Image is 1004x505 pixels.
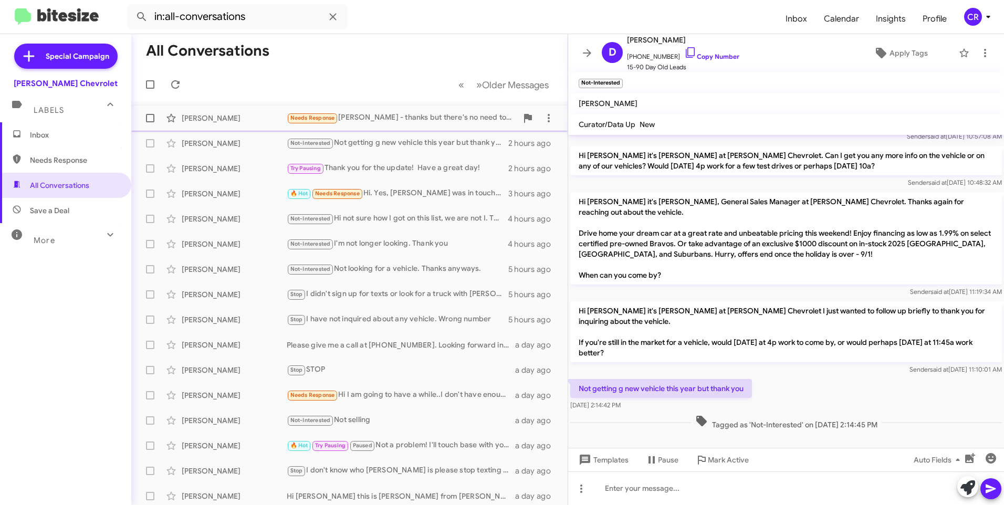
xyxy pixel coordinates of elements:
[287,364,515,376] div: STOP
[287,137,508,149] div: Not getting g new vehicle this year but thank you
[287,389,515,401] div: Hi I am going to have a while..I don't have enough equity in my Nissan Rogue..I have only had it ...
[182,264,287,275] div: [PERSON_NAME]
[955,8,992,26] button: CR
[508,138,559,149] div: 2 hours ago
[570,146,1002,175] p: Hi [PERSON_NAME] it's [PERSON_NAME] at [PERSON_NAME] Chevrolet. Can I get you any more info on th...
[182,314,287,325] div: [PERSON_NAME]
[515,491,559,501] div: a day ago
[287,414,515,426] div: Not selling
[182,239,287,249] div: [PERSON_NAME]
[458,78,464,91] span: «
[691,415,882,430] span: Tagged as 'Not-Interested' on [DATE] 2:14:45 PM
[627,34,739,46] span: [PERSON_NAME]
[515,390,559,401] div: a day ago
[290,165,321,172] span: Try Pausing
[290,266,331,272] span: Not-Interested
[909,365,1002,373] span: Sender [DATE] 11:10:01 AM
[182,365,287,375] div: [PERSON_NAME]
[515,415,559,426] div: a day ago
[914,450,964,469] span: Auto Fields
[627,46,739,62] span: [PHONE_NUMBER]
[290,417,331,424] span: Not-Interested
[182,440,287,451] div: [PERSON_NAME]
[290,114,335,121] span: Needs Response
[182,491,287,501] div: [PERSON_NAME]
[470,74,555,96] button: Next
[287,187,508,199] div: Hi. Yes, [PERSON_NAME] was in touch. Im still considering it. Can u plz remind me how much u for ...
[910,288,1002,296] span: Sender [DATE] 11:19:34 AM
[34,236,55,245] span: More
[287,313,508,325] div: I have not inquired about any vehicle. Wrong number
[182,214,287,224] div: [PERSON_NAME]
[290,467,303,474] span: Stop
[315,190,360,197] span: Needs Response
[640,120,655,129] span: New
[508,239,559,249] div: 4 hours ago
[515,466,559,476] div: a day ago
[867,4,914,34] a: Insights
[46,51,109,61] span: Special Campaign
[658,450,678,469] span: Pause
[287,288,508,300] div: I didn't sign up for texts or look for a truck with [PERSON_NAME] since [DATE] stop texting me th...
[290,291,303,298] span: Stop
[182,466,287,476] div: [PERSON_NAME]
[930,288,949,296] span: said at
[290,392,335,398] span: Needs Response
[570,379,752,398] p: Not getting g new vehicle this year but thank you
[568,450,637,469] button: Templates
[890,44,928,62] span: Apply Tags
[908,178,1002,186] span: Sender [DATE] 10:48:32 AM
[315,442,346,449] span: Try Pausing
[287,439,515,451] div: Not a problem! I'll touch base with you the 16th!
[182,188,287,199] div: [PERSON_NAME]
[570,192,1002,285] p: Hi [PERSON_NAME] it's [PERSON_NAME], General Sales Manager at [PERSON_NAME] Chevrolet. Thanks aga...
[287,263,508,275] div: Not looking for a vehicle. Thanks anyways.
[515,365,559,375] div: a day ago
[627,62,739,72] span: 15-90 Day Old Leads
[290,190,308,197] span: 🔥 Hot
[914,4,955,34] a: Profile
[508,163,559,174] div: 2 hours ago
[927,132,946,140] span: said at
[182,163,287,174] div: [PERSON_NAME]
[453,74,555,96] nav: Page navigation example
[476,78,482,91] span: »
[687,450,757,469] button: Mark Active
[777,4,815,34] a: Inbox
[14,78,118,89] div: [PERSON_NAME] Chevrolet
[287,162,508,174] div: Thank you for the update! Have a great day!
[930,365,948,373] span: said at
[637,450,687,469] button: Pause
[579,120,635,129] span: Curator/Data Up
[30,180,89,191] span: All Conversations
[30,130,119,140] span: Inbox
[290,215,331,222] span: Not-Interested
[182,289,287,300] div: [PERSON_NAME]
[146,43,269,59] h1: All Conversations
[508,264,559,275] div: 5 hours ago
[290,140,331,146] span: Not-Interested
[34,106,64,115] span: Labels
[290,240,331,247] span: Not-Interested
[30,155,119,165] span: Needs Response
[287,465,515,477] div: I don't know who [PERSON_NAME] is please stop texting me !!!!
[928,178,947,186] span: said at
[14,44,118,69] a: Special Campaign
[287,491,515,501] div: Hi [PERSON_NAME] this is [PERSON_NAME] from [PERSON_NAME] in [GEOGRAPHIC_DATA], This is my cell n...
[815,4,867,34] a: Calendar
[182,113,287,123] div: [PERSON_NAME]
[452,74,470,96] button: Previous
[287,213,508,225] div: Hi not sure how I got on this list, we are not I. The market for a new vehicle
[182,415,287,426] div: [PERSON_NAME]
[609,44,616,61] span: D
[182,340,287,350] div: [PERSON_NAME]
[508,214,559,224] div: 4 hours ago
[30,205,69,216] span: Save a Deal
[570,401,621,409] span: [DATE] 2:14:42 PM
[287,112,517,124] div: [PERSON_NAME] - thanks but there's no need to text me like this.
[577,450,629,469] span: Templates
[287,238,508,250] div: I'm not longer looking. Thank you
[964,8,982,26] div: CR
